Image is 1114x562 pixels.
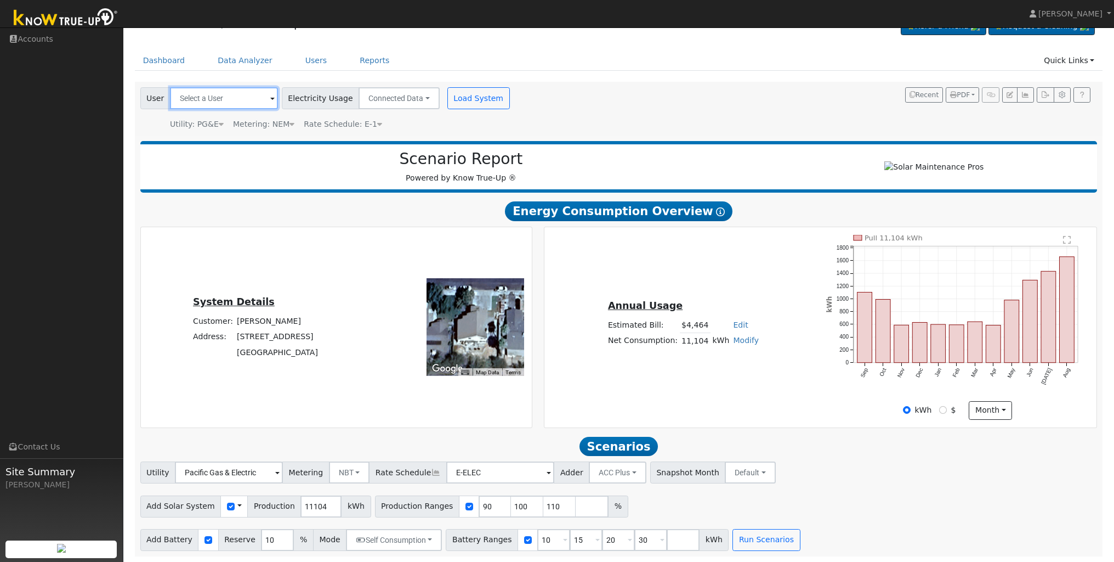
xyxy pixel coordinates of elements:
[711,333,731,349] td: kWh
[988,367,998,377] text: Apr
[837,283,849,289] text: 1200
[839,334,849,340] text: 400
[1054,87,1071,103] button: Settings
[135,50,194,71] a: Dashboard
[837,257,849,263] text: 1600
[680,333,711,349] td: 11,104
[939,406,947,414] input: $
[304,120,382,128] span: Alias: HE1
[282,462,329,484] span: Metering
[896,367,906,379] text: Nov
[837,296,849,302] text: 1000
[1004,300,1019,363] rect: onclick=""
[986,325,1001,363] rect: onclick=""
[375,496,459,518] span: Production Ranges
[837,270,849,276] text: 1400
[235,314,320,329] td: [PERSON_NAME]
[505,369,521,375] a: Terms (opens in new tab)
[175,462,283,484] input: Select a Utility
[606,317,679,333] td: Estimated Bill:
[140,462,176,484] span: Utility
[293,529,313,551] span: %
[229,17,316,30] a: Scenario Report
[905,87,944,103] button: Recent
[170,119,224,130] div: Utility: PG&E
[931,324,946,363] rect: onclick=""
[1041,271,1056,362] rect: onclick=""
[725,462,776,484] button: Default
[461,369,469,376] button: Keyboard shortcuts
[865,234,923,242] text: Pull 11,104 kWh
[884,161,984,173] img: Solar Maintenance Pros
[233,119,294,130] div: Metering: NEM
[191,329,235,345] td: Address:
[341,496,371,518] span: kWh
[429,362,465,376] a: Open this area in Google Maps (opens a new window)
[218,529,262,551] span: Reserve
[650,462,726,484] span: Snapshot Month
[579,437,658,457] span: Scenarios
[193,296,275,307] u: System Details
[1038,9,1102,18] span: [PERSON_NAME]
[934,367,943,378] text: Jan
[1073,87,1090,103] a: Help Link
[151,150,771,168] h2: Scenario Report
[1017,87,1034,103] button: Multi-Series Graph
[589,462,646,484] button: ACC Plus
[140,496,221,518] span: Add Solar System
[680,317,711,333] td: $4,464
[1062,367,1071,379] text: Aug
[282,87,359,109] span: Electricity Usage
[608,496,628,518] span: %
[476,369,499,376] button: Map Data
[970,367,980,378] text: Mar
[839,347,849,353] text: 200
[732,529,800,551] button: Run Scenarios
[1063,235,1071,244] text: 
[878,367,888,377] text: Oct
[837,245,849,251] text: 1800
[5,464,117,479] span: Site Summary
[191,314,235,329] td: Customer:
[146,150,777,184] div: Powered by Know True-Up ®
[359,87,440,109] button: Connected Data
[839,321,849,327] text: 600
[209,50,281,71] a: Data Analyzer
[914,367,924,379] text: Dec
[313,529,346,551] span: Mode
[716,207,725,216] i: Show Help
[1023,280,1038,362] rect: onclick=""
[839,308,849,314] text: 800
[894,325,909,362] rect: onclick=""
[826,296,833,313] text: kWh
[1037,87,1054,103] button: Export Interval Data
[608,300,683,311] u: Annual Usage
[235,345,320,360] td: [GEOGRAPHIC_DATA]
[860,367,869,378] text: Sep
[235,329,320,345] td: [STREET_ADDRESS]
[606,333,679,349] td: Net Consumption:
[1036,50,1102,71] a: Quick Links
[969,401,1012,420] button: month
[876,300,890,363] rect: onclick=""
[699,529,729,551] span: kWh
[1060,257,1075,363] rect: onclick=""
[329,462,370,484] button: NBT
[369,462,447,484] span: Rate Schedule
[968,322,982,363] rect: onclick=""
[733,321,748,329] a: Edit
[5,479,117,491] div: [PERSON_NAME]
[946,87,979,103] button: PDF
[1040,367,1053,385] text: [DATE]
[140,529,199,551] span: Add Battery
[846,359,849,366] text: 0
[247,496,301,518] span: Production
[140,87,170,109] span: User
[950,325,964,363] rect: onclick=""
[297,50,336,71] a: Users
[733,336,759,345] a: Modify
[914,404,931,416] label: kWh
[346,529,442,551] button: Self Consumption
[1007,367,1016,379] text: May
[351,50,397,71] a: Reports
